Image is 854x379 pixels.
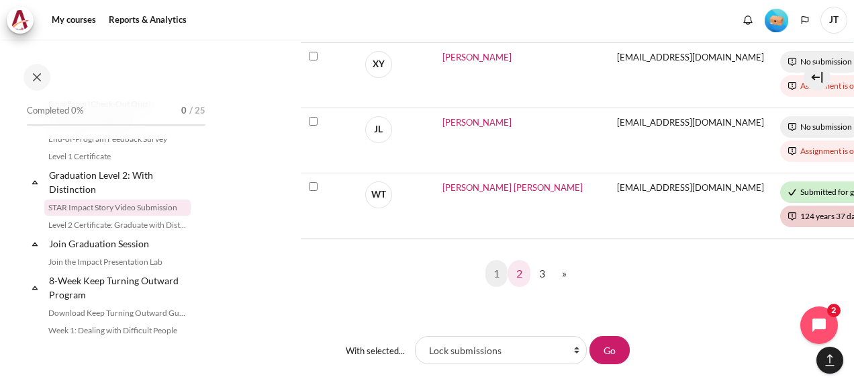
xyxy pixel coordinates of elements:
input: Go [589,336,630,364]
a: Next page [554,260,575,287]
a: My courses [47,7,101,34]
button: [[backtotopbutton]] [816,347,843,374]
span: » [562,265,567,282]
a: Join Graduation Session [47,235,191,253]
a: [PERSON_NAME] [442,52,512,62]
a: 3 [531,260,553,287]
a: Download Keep Turning Outward Guide [44,305,191,321]
a: Week 2: Results Over Image [44,340,191,356]
label: With selected... [346,345,405,358]
a: User menu [820,7,847,34]
a: 2 [508,260,530,287]
span: WT [365,181,392,208]
span: 0 [181,104,187,118]
span: Collapse [28,281,42,294]
a: 1 [485,260,508,287]
td: [EMAIL_ADDRESS][DOMAIN_NAME] [609,108,772,173]
a: Completed 0% 0 / 25 [27,101,205,139]
a: End-of-Program Feedback Survey [44,131,191,147]
a: XY [365,51,397,78]
a: Level #1 [759,7,794,32]
a: [PERSON_NAME] [442,117,512,128]
span: Collapse [28,237,42,251]
span: XY [365,51,392,78]
td: [EMAIL_ADDRESS][DOMAIN_NAME] [609,42,772,108]
a: Level 2 Certificate: Graduate with Distinction [44,217,191,233]
span: JL [365,116,392,143]
span: Completed 0% [27,104,83,118]
button: Languages [795,10,815,30]
a: Level 1 Certificate [44,149,191,165]
a: WT [365,181,397,208]
a: JL [365,116,397,143]
div: Level #1 [765,7,788,32]
img: Level #1 [765,9,788,32]
a: STAR Impact Story Video Submission [44,200,191,216]
span: / 25 [189,104,205,118]
a: 8-Week Keep Turning Outward Program [47,271,191,304]
a: Join the Impact Presentation Lab [44,254,191,270]
nav: Page [301,249,759,298]
a: Week 1: Dealing with Difficult People [44,323,191,339]
div: Show notification window with no new notifications [738,10,758,30]
img: Architeck [11,10,30,30]
a: Architeck Architeck [7,7,40,34]
td: [EMAIL_ADDRESS][DOMAIN_NAME] [609,173,772,238]
a: Reports & Analytics [104,7,191,34]
a: [PERSON_NAME] [PERSON_NAME] [442,182,583,193]
span: Collapse [28,175,42,189]
a: Graduation Level 2: With Distinction [47,166,191,198]
span: JT [820,7,847,34]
